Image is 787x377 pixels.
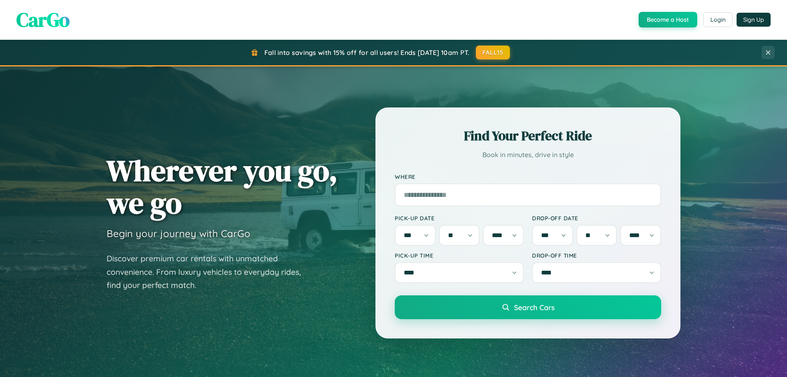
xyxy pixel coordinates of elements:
button: FALL15 [476,46,510,59]
label: Pick-up Date [395,215,524,222]
span: Search Cars [514,303,555,312]
label: Drop-off Time [532,252,661,259]
button: Become a Host [639,12,697,27]
label: Pick-up Time [395,252,524,259]
span: Fall into savings with 15% off for all users! Ends [DATE] 10am PT. [264,48,470,57]
p: Book in minutes, drive in style [395,149,661,161]
h2: Find Your Perfect Ride [395,127,661,145]
h3: Begin your journey with CarGo [107,227,250,240]
h1: Wherever you go, we go [107,154,338,219]
label: Where [395,173,661,180]
button: Login [703,12,732,27]
p: Discover premium car rentals with unmatched convenience. From luxury vehicles to everyday rides, ... [107,252,312,292]
label: Drop-off Date [532,215,661,222]
button: Sign Up [737,13,771,27]
button: Search Cars [395,295,661,319]
span: CarGo [16,6,70,33]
